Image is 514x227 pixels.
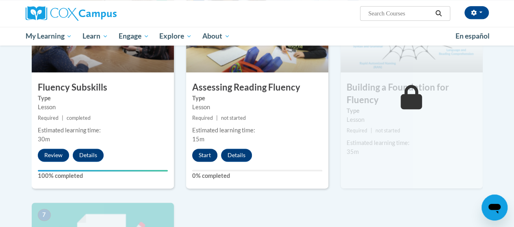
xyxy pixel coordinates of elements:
span: | [62,115,63,121]
span: About [202,31,230,41]
span: completed [67,115,91,121]
h3: Fluency Subskills [32,81,174,94]
input: Search Courses [367,9,432,18]
div: Lesson [38,103,168,112]
span: 35m [347,148,359,155]
span: Engage [119,31,149,41]
button: Start [192,149,217,162]
button: Details [73,149,104,162]
span: not started [221,115,246,121]
img: Cox Campus [26,6,117,21]
span: | [371,128,372,134]
label: 100% completed [38,171,168,180]
div: Estimated learning time: [347,138,477,147]
div: Main menu [20,27,495,45]
iframe: Button to launch messaging window [481,195,507,221]
span: 7 [38,209,51,221]
div: Your progress [38,170,168,171]
h3: Building a Foundation for Fluency [340,81,483,106]
span: not started [375,128,400,134]
label: Type [347,106,477,115]
div: Lesson [347,115,477,124]
span: En español [455,32,490,40]
span: | [216,115,218,121]
button: Account Settings [464,6,489,19]
a: About [197,27,235,45]
button: Details [221,149,252,162]
h3: Assessing Reading Fluency [186,81,328,94]
label: 0% completed [192,171,322,180]
label: Type [192,94,322,103]
a: My Learning [20,27,78,45]
label: Type [38,94,168,103]
span: My Learning [25,31,72,41]
span: Required [38,115,59,121]
span: 15m [192,136,204,143]
a: Explore [154,27,197,45]
div: Estimated learning time: [192,126,322,135]
span: Required [192,115,213,121]
div: Lesson [192,103,322,112]
a: Cox Campus [26,6,172,21]
span: Explore [159,31,192,41]
a: En español [450,28,495,45]
span: Learn [82,31,108,41]
span: Required [347,128,367,134]
button: Search [432,9,445,18]
button: Review [38,149,69,162]
span: 30m [38,136,50,143]
a: Learn [77,27,113,45]
div: Estimated learning time: [38,126,168,135]
a: Engage [113,27,154,45]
